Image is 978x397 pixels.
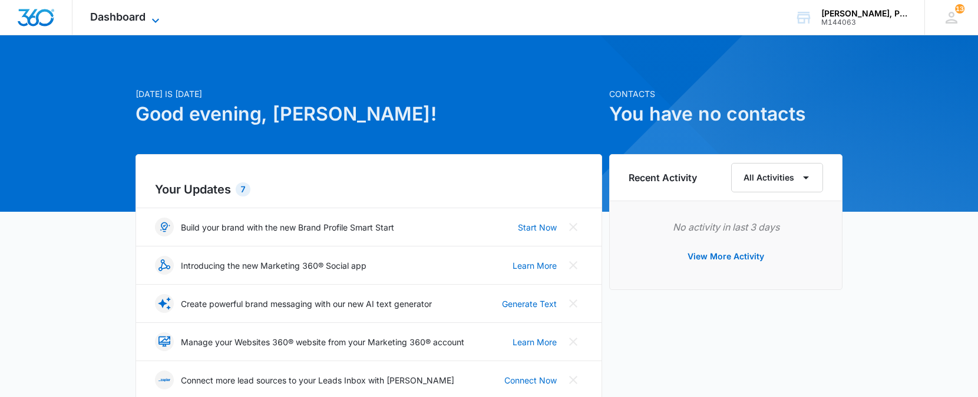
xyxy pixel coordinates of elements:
p: No activity in last 3 days [629,220,823,234]
button: View More Activity [676,242,776,271]
button: Close [564,371,583,389]
div: 7 [236,182,250,196]
h6: Recent Activity [629,171,697,185]
a: Start Now [518,221,557,233]
a: Generate Text [502,298,557,310]
button: Close [564,218,583,236]
button: All Activities [731,163,823,192]
p: Manage your Websites 360® website from your Marketing 360® account [181,336,464,348]
a: Learn More [513,259,557,272]
p: Connect more lead sources to your Leads Inbox with [PERSON_NAME] [181,374,454,386]
p: Contacts [609,88,842,100]
div: notifications count [955,4,964,14]
div: account name [821,9,907,18]
p: Introducing the new Marketing 360® Social app [181,259,366,272]
div: account id [821,18,907,26]
a: Connect Now [504,374,557,386]
a: Learn More [513,336,557,348]
button: Close [564,294,583,313]
h2: Your Updates [155,181,583,198]
p: Create powerful brand messaging with our new AI text generator [181,298,432,310]
h1: You have no contacts [609,100,842,128]
button: Close [564,332,583,351]
h1: Good evening, [PERSON_NAME]! [136,100,602,128]
span: Dashboard [90,11,146,23]
p: [DATE] is [DATE] [136,88,602,100]
p: Build your brand with the new Brand Profile Smart Start [181,221,394,233]
span: 13 [955,4,964,14]
button: Close [564,256,583,275]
